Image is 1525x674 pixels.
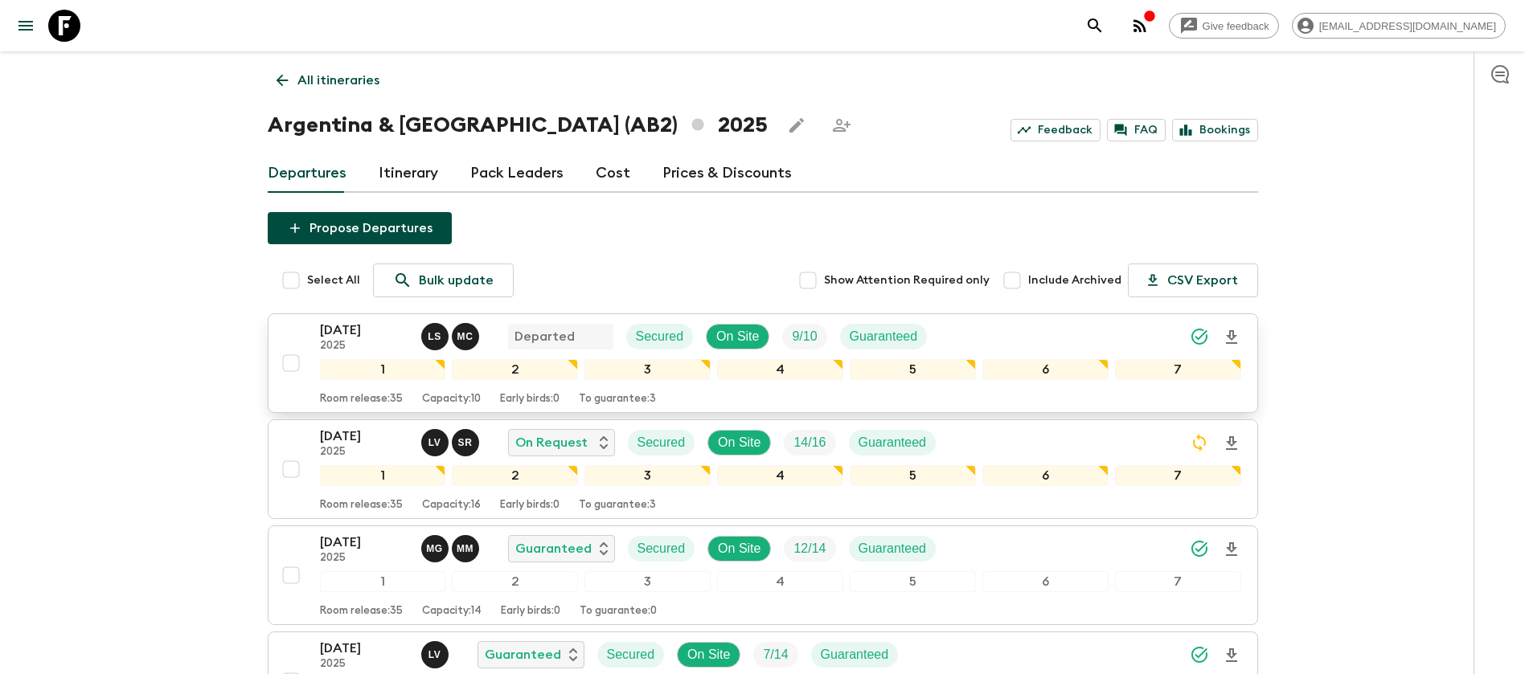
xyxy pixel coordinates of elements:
[636,327,684,346] p: Secured
[784,430,835,455] div: Trip Fill
[716,327,759,346] p: On Site
[782,324,826,349] div: Trip Fill
[1190,645,1209,664] svg: Synced Successfully
[421,328,482,341] span: Luana Seara, Mariano Cenzano
[268,525,1258,625] button: [DATE]2025Marcella Granatiere, Matias MolinaGuaranteedSecuredOn SiteTrip FillGuaranteed1234567Roo...
[320,605,403,618] p: Room release: 35
[500,393,560,406] p: Early birds: 0
[422,393,481,406] p: Capacity: 10
[452,465,578,486] div: 2
[706,324,769,349] div: On Site
[982,571,1109,592] div: 6
[452,571,578,592] div: 2
[753,642,797,668] div: Trip Fill
[982,465,1109,486] div: 6
[628,536,695,562] div: Secured
[268,212,452,244] button: Propose Departures
[707,430,771,455] div: On Site
[597,642,665,668] div: Secured
[859,433,927,452] p: Guaranteed
[1172,119,1258,141] a: Bookings
[628,430,695,455] div: Secured
[320,393,403,406] p: Room release: 35
[784,536,835,562] div: Trip Fill
[1310,20,1505,32] span: [EMAIL_ADDRESS][DOMAIN_NAME]
[514,327,575,346] p: Departed
[297,71,379,90] p: All itineraries
[501,605,560,618] p: Early birds: 0
[320,639,408,658] p: [DATE]
[584,465,711,486] div: 3
[1079,10,1111,42] button: search adventures
[579,499,656,512] p: To guarantee: 3
[515,539,592,558] p: Guaranteed
[419,271,494,290] p: Bulk update
[850,359,976,380] div: 5
[307,272,360,288] span: Select All
[850,465,976,486] div: 5
[662,154,792,193] a: Prices & Discounts
[1222,328,1241,347] svg: Download Onboarding
[1222,434,1241,453] svg: Download Onboarding
[1292,13,1506,39] div: [EMAIL_ADDRESS][DOMAIN_NAME]
[1222,646,1241,665] svg: Download Onboarding
[859,539,927,558] p: Guaranteed
[717,359,843,380] div: 4
[421,646,452,659] span: Lucas Valentim
[320,533,408,552] p: [DATE]
[422,499,481,512] p: Capacity: 16
[792,327,817,346] p: 9 / 10
[320,465,446,486] div: 1
[422,605,482,618] p: Capacity: 14
[10,10,42,42] button: menu
[428,648,441,661] p: L V
[421,434,482,447] span: Lucas Valentim, Sol Rodriguez
[426,542,443,555] p: M G
[320,571,446,592] div: 1
[821,645,889,664] p: Guaranteed
[718,539,760,558] p: On Site
[1222,540,1241,559] svg: Download Onboarding
[982,359,1109,380] div: 6
[580,605,657,618] p: To guarantee: 0
[707,536,771,562] div: On Site
[458,436,473,449] p: S R
[320,658,408,671] p: 2025
[485,645,561,664] p: Guaranteed
[500,499,560,512] p: Early birds: 0
[379,154,438,193] a: Itinerary
[421,641,452,668] button: LV
[1128,263,1258,297] button: CSV Export
[421,535,482,562] button: MGMM
[268,109,768,141] h1: Argentina & [GEOGRAPHIC_DATA] (AB2) 2025
[268,419,1258,519] button: [DATE]2025Lucas Valentim, Sol RodriguezOn RequestSecuredOn SiteTrip FillGuaranteed1234567Room rel...
[421,540,482,553] span: Marcella Granatiere, Matias Molina
[515,433,588,452] p: On Request
[781,109,813,141] button: Edit this itinerary
[793,433,826,452] p: 14 / 16
[1115,359,1241,380] div: 7
[470,154,564,193] a: Pack Leaders
[718,433,760,452] p: On Site
[626,324,694,349] div: Secured
[268,313,1258,413] button: [DATE]2025Luana Seara, Mariano CenzanoDepartedSecuredOn SiteTrip FillGuaranteed1234567Room releas...
[824,272,990,288] span: Show Attention Required only
[850,571,976,592] div: 5
[1107,119,1166,141] a: FAQ
[452,359,578,380] div: 2
[1190,539,1209,558] svg: Synced Successfully
[637,539,686,558] p: Secured
[320,340,408,353] p: 2025
[579,393,656,406] p: To guarantee: 3
[1115,465,1241,486] div: 7
[1115,571,1241,592] div: 7
[320,427,408,446] p: [DATE]
[687,645,730,664] p: On Site
[850,327,918,346] p: Guaranteed
[421,429,482,456] button: LVSR
[320,321,408,340] p: [DATE]
[1194,20,1278,32] span: Give feedback
[1190,433,1209,452] svg: Sync Required - Changes detected
[320,499,403,512] p: Room release: 35
[677,642,740,668] div: On Site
